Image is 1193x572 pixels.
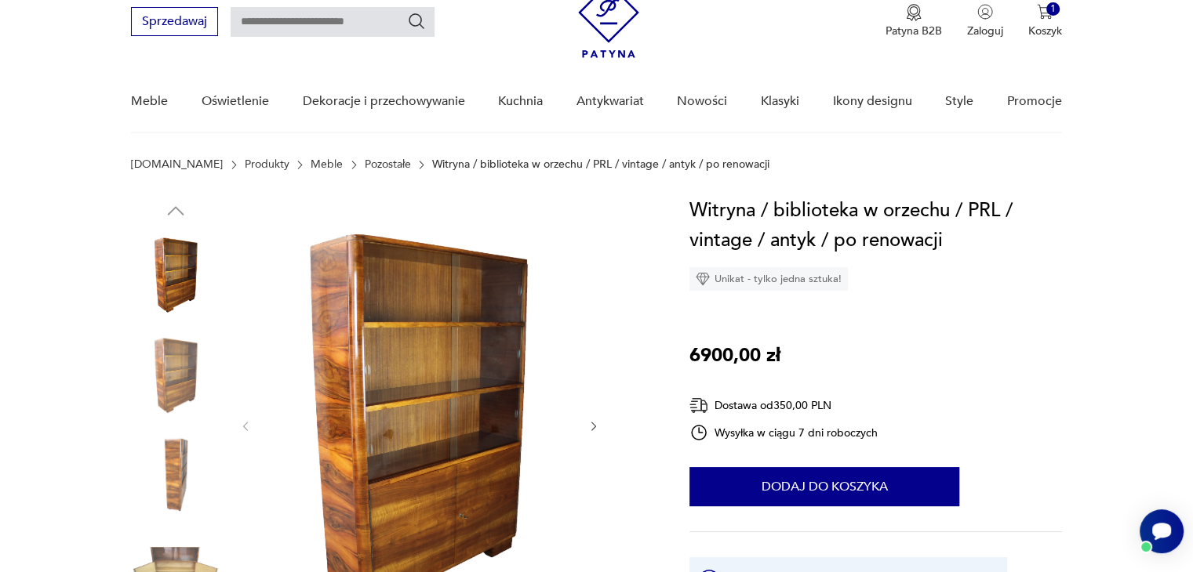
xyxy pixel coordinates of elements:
a: Meble [311,158,343,171]
a: Sprzedawaj [131,17,218,28]
div: 1 [1046,2,1060,16]
div: Wysyłka w ciągu 7 dni roboczych [689,423,878,442]
a: Pozostałe [365,158,411,171]
a: Ikony designu [832,71,911,132]
img: Zdjęcie produktu Witryna / biblioteka w orzechu / PRL / vintage / antyk / po renowacji [131,430,220,520]
img: Ikona medalu [906,4,922,21]
a: Style [945,71,973,132]
img: Ikona koszyka [1037,4,1053,20]
a: Oświetlenie [202,71,269,132]
a: Antykwariat [576,71,644,132]
button: Dodaj do koszyka [689,467,959,506]
p: Patyna B2B [886,24,942,38]
a: Dekoracje i przechowywanie [302,71,464,132]
button: 1Koszyk [1028,4,1062,38]
iframe: Smartsupp widget button [1140,509,1184,553]
img: Ikonka użytkownika [977,4,993,20]
a: Klasyki [761,71,799,132]
img: Ikona dostawy [689,396,708,415]
a: [DOMAIN_NAME] [131,158,223,171]
a: Ikona medaluPatyna B2B [886,4,942,38]
div: Dostawa od 350,00 PLN [689,396,878,415]
button: Sprzedawaj [131,7,218,36]
p: Koszyk [1028,24,1062,38]
button: Zaloguj [967,4,1003,38]
div: Unikat - tylko jedna sztuka! [689,267,848,291]
a: Nowości [677,71,727,132]
p: Witryna / biblioteka w orzechu / PRL / vintage / antyk / po renowacji [432,158,769,171]
p: Zaloguj [967,24,1003,38]
img: Zdjęcie produktu Witryna / biblioteka w orzechu / PRL / vintage / antyk / po renowacji [131,331,220,420]
a: Meble [131,71,168,132]
h1: Witryna / biblioteka w orzechu / PRL / vintage / antyk / po renowacji [689,196,1062,255]
a: Promocje [1007,71,1062,132]
img: Zdjęcie produktu Witryna / biblioteka w orzechu / PRL / vintage / antyk / po renowacji [131,230,220,320]
a: Kuchnia [498,71,543,132]
a: Produkty [245,158,289,171]
button: Szukaj [407,12,426,31]
img: Ikona diamentu [696,272,710,286]
p: 6900,00 zł [689,341,780,371]
button: Patyna B2B [886,4,942,38]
